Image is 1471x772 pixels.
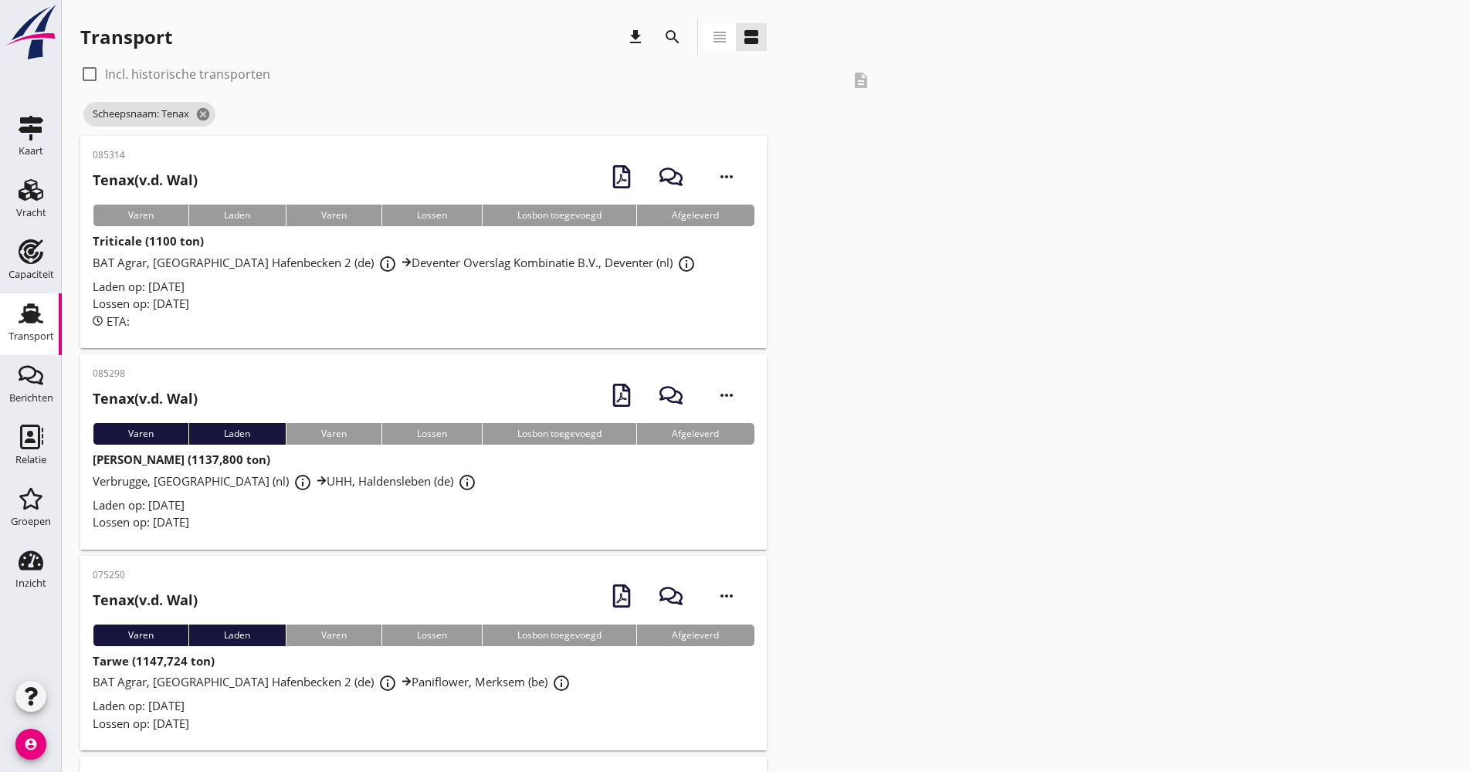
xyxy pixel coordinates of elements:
[93,170,198,191] h2: (v.d. Wal)
[93,625,188,646] div: Varen
[93,590,198,611] h2: (v.d. Wal)
[93,367,198,381] p: 085298
[286,625,381,646] div: Varen
[626,28,645,46] i: download
[93,148,198,162] p: 085314
[105,66,270,82] label: Incl. historische transporten
[3,4,59,61] img: logo-small.a267ee39.svg
[93,698,185,713] span: Laden op: [DATE]
[378,674,397,692] i: info_outline
[15,578,46,588] div: Inzicht
[286,205,381,226] div: Varen
[9,393,53,403] div: Berichten
[80,136,767,348] a: 085314Tenax(v.d. Wal)VarenLadenVarenLossenLosbon toegevoegdAfgeleverdTriticale (1100 ton)BAT Agra...
[552,674,571,692] i: info_outline
[19,146,43,156] div: Kaart
[8,269,54,279] div: Capaciteit
[93,497,185,513] span: Laden op: [DATE]
[710,28,729,46] i: view_headline
[16,208,46,218] div: Vracht
[93,473,481,489] span: Verbrugge, [GEOGRAPHIC_DATA] (nl) UHH, Haldensleben (de)
[636,625,754,646] div: Afgeleverd
[677,255,696,273] i: info_outline
[80,556,767,751] a: 075250Tenax(v.d. Wal)VarenLadenVarenLossenLosbon toegevoegdAfgeleverdTarwe (1147,724 ton)BAT Agra...
[381,423,482,445] div: Lossen
[705,155,748,198] i: more_horiz
[705,374,748,417] i: more_horiz
[663,28,682,46] i: search
[11,516,51,527] div: Groepen
[93,514,189,530] span: Lossen op: [DATE]
[93,674,575,689] span: BAT Agrar, [GEOGRAPHIC_DATA] Hafenbecken 2 (de) Paniflower, Merksem (be)
[188,625,285,646] div: Laden
[188,423,285,445] div: Laden
[482,205,636,226] div: Losbon toegevoegd
[188,205,285,226] div: Laden
[15,729,46,760] i: account_circle
[83,102,215,127] span: Scheepsnaam: Tenax
[93,423,188,445] div: Varen
[381,205,482,226] div: Lossen
[482,423,636,445] div: Losbon toegevoegd
[93,388,198,409] h2: (v.d. Wal)
[15,455,46,465] div: Relatie
[93,296,189,311] span: Lossen op: [DATE]
[8,331,54,341] div: Transport
[93,279,185,294] span: Laden op: [DATE]
[93,205,188,226] div: Varen
[293,473,312,492] i: info_outline
[107,313,130,329] span: ETA:
[93,591,134,609] strong: Tenax
[80,25,172,49] div: Transport
[80,354,767,550] a: 085298Tenax(v.d. Wal)VarenLadenVarenLossenLosbon toegevoegdAfgeleverd[PERSON_NAME] (1137,800 ton)...
[636,423,754,445] div: Afgeleverd
[93,233,204,249] strong: Triticale (1100 ton)
[93,716,189,731] span: Lossen op: [DATE]
[636,205,754,226] div: Afgeleverd
[378,255,397,273] i: info_outline
[195,107,211,122] i: cancel
[286,423,381,445] div: Varen
[93,171,134,189] strong: Tenax
[93,568,198,582] p: 075250
[93,255,700,270] span: BAT Agrar, [GEOGRAPHIC_DATA] Hafenbecken 2 (de) Deventer Overslag Kombinatie B.V., Deventer (nl)
[381,625,482,646] div: Lossen
[742,28,761,46] i: view_agenda
[482,625,636,646] div: Losbon toegevoegd
[705,574,748,618] i: more_horiz
[93,452,270,467] strong: [PERSON_NAME] (1137,800 ton)
[93,389,134,408] strong: Tenax
[93,653,215,669] strong: Tarwe (1147,724 ton)
[458,473,476,492] i: info_outline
